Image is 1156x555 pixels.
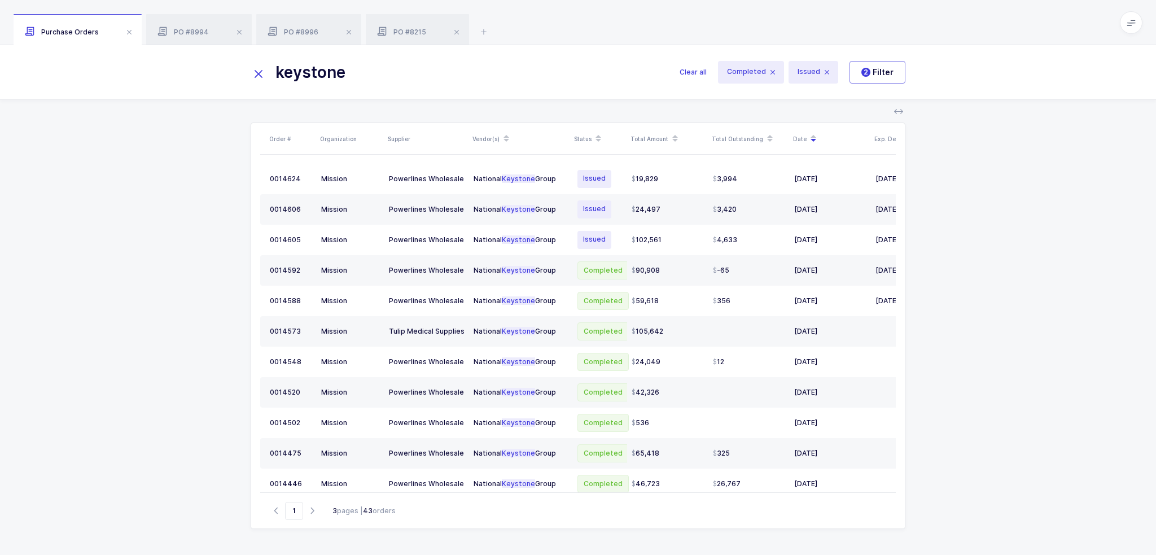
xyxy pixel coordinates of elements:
span: Issued [577,200,611,218]
div: National Group [474,449,566,458]
div: Powerlines Wholesale [389,388,465,397]
a: 0014573 [270,327,312,336]
span: Clear all [680,67,707,78]
div: National Group [474,327,566,336]
div: Tulip Medical Supplies [389,327,465,336]
div: Mission [321,266,380,275]
span: PO #8215 [377,28,426,36]
div: Mission [321,174,380,183]
a: 0014588 [270,296,312,305]
div: Powerlines Wholesale [389,479,465,488]
div: Total Outstanding [712,129,786,148]
span: Completed [577,322,629,340]
div: [DATE] [794,296,866,305]
div: [DATE] [794,357,866,366]
span: Completed [577,383,629,401]
div: Supplier [388,134,466,143]
span: 24,049 [632,357,660,366]
div: [DATE] [794,449,866,458]
span: Keystone [502,449,535,457]
span: 3,420 [713,205,737,214]
div: Mission [321,388,380,397]
div: Powerlines Wholesale [389,266,465,275]
div: Status [574,129,624,148]
div: Mission [321,449,380,458]
a: 0014520 [270,388,312,397]
a: 0014548 [270,357,312,366]
span: Issued [577,231,611,249]
div: Date [793,129,868,148]
span: 325 [713,449,730,458]
div: Powerlines Wholesale [389,174,465,183]
div: National Group [474,388,566,397]
a: 0014475 [270,449,312,458]
div: [DATE] [794,174,866,183]
div: [DATE] [794,418,866,427]
span: Purchase Orders [25,28,99,36]
div: Mission [321,418,380,427]
div: [DATE] [794,479,866,488]
div: Powerlines Wholesale [389,205,465,214]
div: 0014502 [270,418,312,427]
div: [DATE] [794,235,866,244]
span: 105,642 [632,327,663,336]
span: Keystone [502,266,535,274]
span: Keystone [502,479,535,488]
span: Filter [861,67,894,78]
span: Issued [789,61,838,84]
span: Completed [577,292,629,310]
span: 65,418 [632,449,659,458]
div: [DATE] [875,205,943,214]
span: 3,994 [713,174,737,183]
span: 42,326 [632,388,659,397]
span: Completed [577,261,629,279]
span: 356 [713,296,730,305]
span: Keystone [502,174,535,183]
span: 90,908 [632,266,660,275]
span: Completed [577,444,629,462]
div: 0014605 [270,235,312,244]
span: 4,633 [713,235,737,244]
span: 24,497 [632,205,660,214]
div: Mission [321,296,380,305]
span: Completed [718,61,784,84]
span: Keystone [502,327,535,335]
div: National Group [474,479,566,488]
div: Exp. Delivery Date [874,129,949,148]
span: Keystone [502,388,535,396]
span: Completed [577,414,629,432]
span: 536 [632,418,649,427]
div: [DATE] [875,296,943,305]
span: -65 [713,266,729,275]
div: [DATE] [794,205,866,214]
span: Keystone [502,235,535,244]
div: Mission [321,235,380,244]
div: [DATE] [875,235,943,244]
div: National Group [474,174,566,183]
a: 0014606 [270,205,312,214]
div: [DATE] [794,327,866,336]
div: Powerlines Wholesale [389,296,465,305]
span: 59,618 [632,296,659,305]
div: [DATE] [794,388,866,397]
a: 0014624 [270,174,312,183]
button: Clear all [680,59,707,86]
span: 12 [713,357,724,366]
div: [DATE] [875,266,943,275]
span: Issued [577,170,611,188]
button: 2Filter [850,61,905,84]
div: [DATE] [875,174,943,183]
div: Organization [320,134,381,143]
span: Completed [577,475,629,493]
div: National Group [474,296,566,305]
span: 46,723 [632,479,660,488]
span: Keystone [502,205,535,213]
a: 0014446 [270,479,312,488]
div: [DATE] [794,266,866,275]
